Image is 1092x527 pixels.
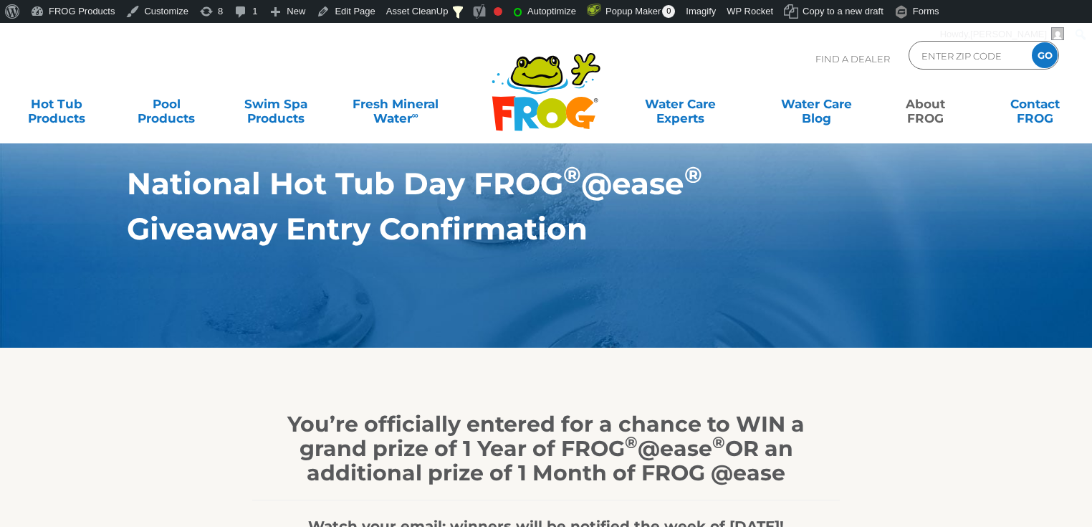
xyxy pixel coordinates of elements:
div: Focus keyphrase not set [494,7,502,16]
h1: Giveaway Entry Confirmation [127,212,899,246]
a: AboutFROG [883,90,969,118]
a: Fresh MineralWater∞ [343,90,449,118]
sup: ∞ [412,110,418,120]
a: Water CareBlog [774,90,859,118]
a: Howdy, [935,23,1070,46]
span: 0 [662,5,675,18]
sup: ® [563,161,581,189]
a: Water CareExperts [611,90,749,118]
input: GO [1032,42,1058,68]
h1: You’re officially entered for a chance to WIN a grand prize of 1 Year of FROG @ease OR an additio... [252,412,840,485]
span: [PERSON_NAME] [970,29,1047,39]
sup: ® [712,432,725,452]
sup: ® [684,161,702,189]
a: ContactFROG [992,90,1078,118]
p: Find A Dealer [815,41,890,77]
input: Zip Code Form [920,45,1017,66]
h1: National Hot Tub Day FROG @ease [127,166,899,201]
sup: ® [625,432,638,452]
a: Swim SpaProducts [233,90,318,118]
a: PoolProducts [124,90,209,118]
a: Hot TubProducts [14,90,100,118]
